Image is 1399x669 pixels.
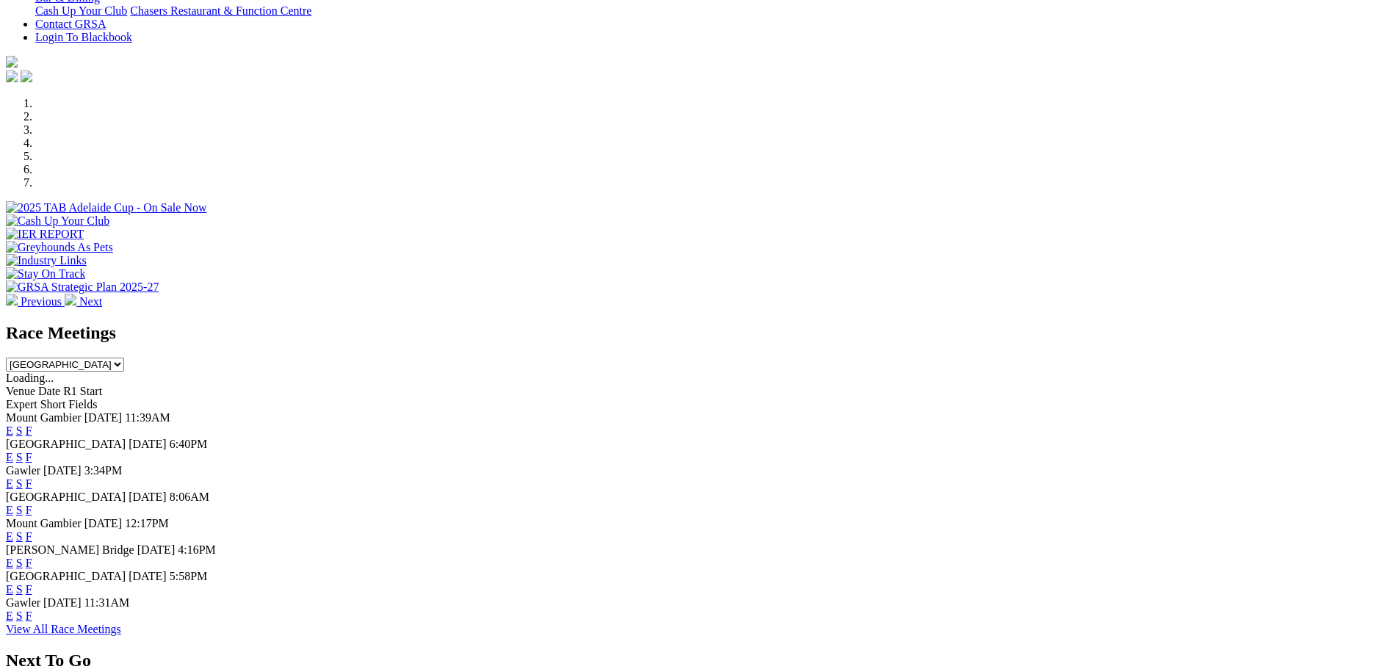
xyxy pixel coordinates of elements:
[170,438,208,450] span: 6:40PM
[129,438,167,450] span: [DATE]
[6,56,18,68] img: logo-grsa-white.png
[26,583,32,596] a: F
[6,464,40,477] span: Gawler
[43,596,82,609] span: [DATE]
[6,517,82,529] span: Mount Gambier
[6,254,87,267] img: Industry Links
[170,570,208,582] span: 5:58PM
[125,517,169,529] span: 12:17PM
[38,385,60,397] span: Date
[6,424,13,437] a: E
[6,281,159,294] img: GRSA Strategic Plan 2025-27
[6,70,18,82] img: facebook.svg
[6,241,113,254] img: Greyhounds As Pets
[6,583,13,596] a: E
[125,411,170,424] span: 11:39AM
[129,491,167,503] span: [DATE]
[35,4,1393,18] div: Bar & Dining
[21,70,32,82] img: twitter.svg
[6,610,13,622] a: E
[6,557,13,569] a: E
[6,372,54,384] span: Loading...
[6,295,65,308] a: Previous
[26,504,32,516] a: F
[6,214,109,228] img: Cash Up Your Club
[16,557,23,569] a: S
[26,451,32,463] a: F
[6,228,84,241] img: IER REPORT
[26,530,32,543] a: F
[6,411,82,424] span: Mount Gambier
[6,530,13,543] a: E
[84,464,123,477] span: 3:34PM
[6,596,40,609] span: Gawler
[16,424,23,437] a: S
[6,504,13,516] a: E
[84,596,130,609] span: 11:31AM
[84,517,123,529] span: [DATE]
[43,464,82,477] span: [DATE]
[6,385,35,397] span: Venue
[16,530,23,543] a: S
[6,570,126,582] span: [GEOGRAPHIC_DATA]
[26,557,32,569] a: F
[129,570,167,582] span: [DATE]
[130,4,311,17] a: Chasers Restaurant & Function Centre
[21,295,62,308] span: Previous
[16,477,23,490] a: S
[178,543,216,556] span: 4:16PM
[65,294,76,305] img: chevron-right-pager-white.svg
[6,477,13,490] a: E
[16,583,23,596] a: S
[16,610,23,622] a: S
[26,610,32,622] a: F
[40,398,66,411] span: Short
[16,504,23,516] a: S
[84,411,123,424] span: [DATE]
[26,477,32,490] a: F
[6,543,134,556] span: [PERSON_NAME] Bridge
[137,543,176,556] span: [DATE]
[16,451,23,463] a: S
[6,451,13,463] a: E
[6,623,121,635] a: View All Race Meetings
[35,31,132,43] a: Login To Blackbook
[170,491,209,503] span: 8:06AM
[35,4,127,17] a: Cash Up Your Club
[6,267,85,281] img: Stay On Track
[26,424,32,437] a: F
[6,323,1393,343] h2: Race Meetings
[65,295,102,308] a: Next
[63,385,102,397] span: R1 Start
[35,18,106,30] a: Contact GRSA
[68,398,97,411] span: Fields
[6,294,18,305] img: chevron-left-pager-white.svg
[6,438,126,450] span: [GEOGRAPHIC_DATA]
[79,295,102,308] span: Next
[6,491,126,503] span: [GEOGRAPHIC_DATA]
[6,398,37,411] span: Expert
[6,201,207,214] img: 2025 TAB Adelaide Cup - On Sale Now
